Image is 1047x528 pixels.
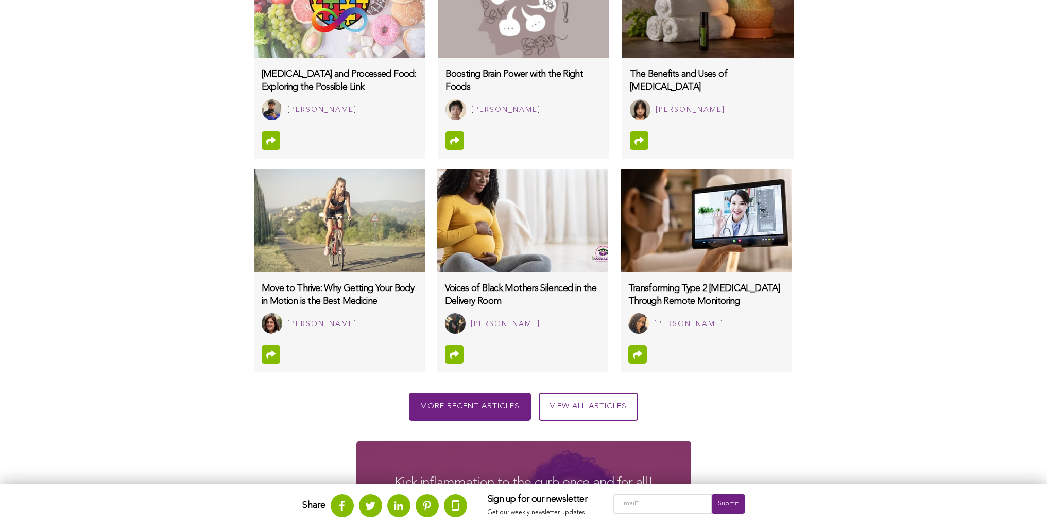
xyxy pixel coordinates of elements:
div: [PERSON_NAME] [654,318,724,331]
input: Submit [712,494,745,514]
h2: Kick inflammation to the curb once and for all! [377,473,671,492]
strong: Share [302,501,325,510]
div: [PERSON_NAME] [471,318,540,331]
img: Hung Lam [630,99,650,120]
h3: Voices of Black Mothers Silenced in the Delivery Room [445,282,600,308]
img: Alexis Fedrick [445,313,466,334]
a: Transforming Type 2 [MEDICAL_DATA] Through Remote Monitoring Claudia Ciceron [PERSON_NAME] [621,272,792,342]
iframe: Chat Widget [995,479,1047,528]
img: Claudia Ciceron [628,313,649,334]
a: Voices of Black Mothers Silenced in the Delivery Room Alexis Fedrick [PERSON_NAME] [437,272,608,342]
img: glassdoor.svg [452,500,459,511]
div: [PERSON_NAME] [287,104,357,116]
a: [MEDICAL_DATA] and Processed Food: Exploring the Possible Link Mubtasim Hossain [PERSON_NAME] [254,58,425,127]
div: More recent articles [409,393,531,421]
img: voices-of-black-mothers-silenced-in-the-delivery-room [437,169,608,272]
p: Get our weekly newsletter updates. [488,507,592,519]
a: Move to Thrive: Why Getting Your Body in Motion is the Best Medicine Natalina Bacus [PERSON_NAME] [254,272,425,342]
h3: Move to Thrive: Why Getting Your Body in Motion is the Best Medicine [262,282,417,308]
h3: Sign up for our newsletter [488,494,592,505]
h3: The Benefits and Uses of [MEDICAL_DATA] [630,68,785,94]
a: The Benefits and Uses of [MEDICAL_DATA] Hung Lam [PERSON_NAME] [622,58,793,127]
h3: Transforming Type 2 [MEDICAL_DATA] Through Remote Monitoring [628,282,784,308]
div: [PERSON_NAME] [656,104,725,116]
h3: [MEDICAL_DATA] and Processed Food: Exploring the Possible Link [262,68,417,94]
a: View all articles [539,393,638,421]
div: [PERSON_NAME] [287,318,357,331]
a: Boosting Brain Power with the Right Foods Max Shi [PERSON_NAME] [438,58,609,127]
img: Max Shi [445,99,466,120]
h3: Boosting Brain Power with the Right Foods [445,68,601,94]
img: move-to-thrive-why-getting-your-body-in-motion-is-the-best-medicine [254,169,425,272]
input: Email* [613,494,712,514]
img: Mubtasim Hossain [262,99,282,120]
div: [PERSON_NAME] [471,104,541,116]
img: Natalina Bacus [262,313,282,334]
